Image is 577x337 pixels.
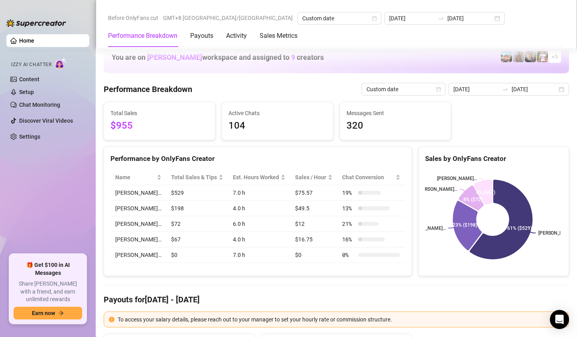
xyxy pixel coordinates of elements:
span: calendar [436,87,441,92]
span: 21 % [342,219,355,228]
th: Sales / Hour [290,170,337,185]
span: Chat Conversion [342,173,394,182]
span: Name [115,173,155,182]
span: Earn now [32,310,55,316]
text: [PERSON_NAME]… [406,225,446,231]
td: 6.0 h [228,216,290,232]
div: Sales Metrics [260,31,297,41]
td: [PERSON_NAME]… [110,247,166,263]
span: Messages Sent [347,109,445,118]
span: Share [PERSON_NAME] with a friend, and earn unlimited rewards [14,280,82,304]
span: Active Chats [228,109,327,118]
td: 7.0 h [228,247,290,263]
a: Setup [19,89,34,95]
span: 9 [291,53,295,61]
h4: Payouts for [DATE] - [DATE] [104,294,569,305]
span: Sales / Hour [295,173,326,182]
span: 19 % [342,188,355,197]
input: Start date [389,14,435,23]
span: to [502,86,508,92]
img: Hector [537,51,548,62]
span: swap-right [438,15,444,22]
span: to [438,15,444,22]
div: Sales by OnlyFans Creator [425,153,562,164]
th: Total Sales & Tips [166,170,228,185]
td: $0 [166,247,228,263]
span: 0 % [342,251,355,259]
div: Performance by OnlyFans Creator [110,153,405,164]
text: [PERSON_NAME]… [437,176,477,181]
td: [PERSON_NAME]… [110,201,166,216]
button: Earn nowarrow-right [14,307,82,319]
img: Joey [513,51,524,62]
span: [PERSON_NAME] [147,53,202,61]
td: $16.75 [290,232,337,247]
th: Chat Conversion [337,170,405,185]
span: Custom date [366,83,441,95]
text: [PERSON_NAME]… [417,187,457,192]
span: exclamation-circle [109,317,114,322]
h1: You are on workspace and assigned to creators [112,53,324,62]
td: $529 [166,185,228,201]
span: arrow-right [58,310,64,316]
td: 7.0 h [228,185,290,201]
td: 4.0 h [228,201,290,216]
span: Total Sales [110,109,209,118]
span: 104 [228,118,327,133]
input: Start date [453,85,499,94]
td: $49.5 [290,201,337,216]
img: Zach [501,51,512,62]
img: AI Chatter [55,58,67,69]
td: [PERSON_NAME]… [110,216,166,232]
a: Content [19,76,39,82]
span: Before OnlyFans cut [108,12,158,24]
span: GMT+8 [GEOGRAPHIC_DATA]/[GEOGRAPHIC_DATA] [163,12,293,24]
div: To access your salary details, please reach out to your manager to set your hourly rate or commis... [118,315,564,324]
div: Open Intercom Messenger [550,310,569,329]
td: $67 [166,232,228,247]
td: $75.57 [290,185,337,201]
span: swap-right [502,86,508,92]
input: End date [447,14,493,23]
span: Total Sales & Tips [171,173,217,182]
input: End date [512,85,557,94]
td: [PERSON_NAME]… [110,185,166,201]
span: 16 % [342,235,355,244]
span: calendar [372,16,377,21]
span: Izzy AI Chatter [11,61,51,69]
span: Custom date [302,12,376,24]
a: Chat Monitoring [19,102,60,108]
div: Payouts [190,31,213,41]
td: $0 [290,247,337,263]
a: Home [19,37,34,44]
td: [PERSON_NAME]… [110,232,166,247]
th: Name [110,170,166,185]
td: $72 [166,216,228,232]
span: 320 [347,118,445,133]
div: Est. Hours Worked [233,173,279,182]
td: $198 [166,201,228,216]
a: Discover Viral Videos [19,118,73,124]
td: $12 [290,216,337,232]
td: 4.0 h [228,232,290,247]
div: Activity [226,31,247,41]
img: logo-BBDzfeDw.svg [6,19,66,27]
span: + 5 [551,52,558,61]
a: Settings [19,133,40,140]
span: 🎁 Get $100 in AI Messages [14,261,82,277]
h4: Performance Breakdown [104,84,192,95]
span: 13 % [342,204,355,213]
img: George [525,51,536,62]
span: $955 [110,118,209,133]
div: Performance Breakdown [108,31,177,41]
